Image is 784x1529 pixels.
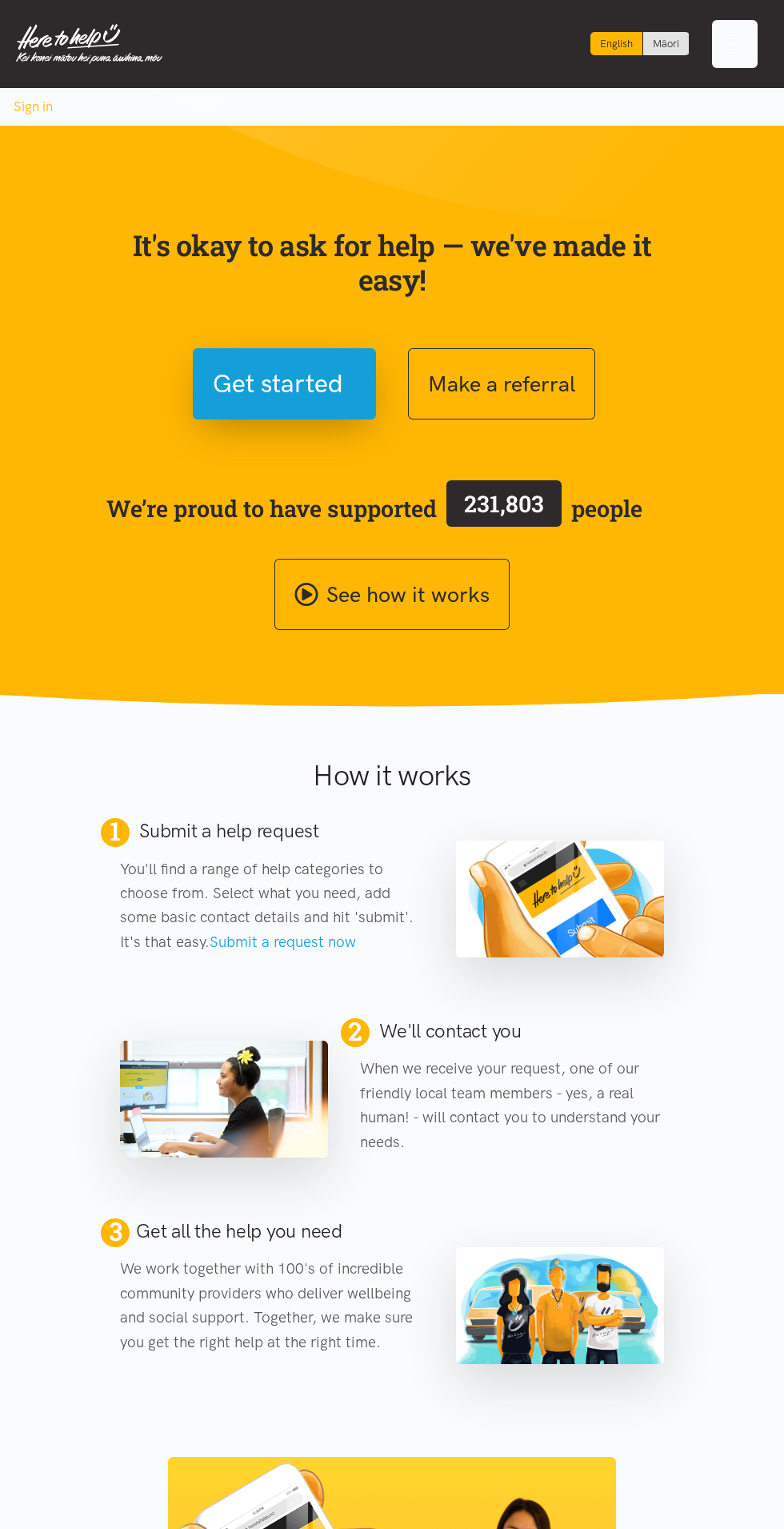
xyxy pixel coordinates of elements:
[120,1257,424,1354] p: We work together with 100's of incredible community providers who deliver wellbeing and social su...
[109,1216,122,1246] span: 3
[110,816,120,846] span: 1
[643,32,689,55] a: Switch to Te Reo Māori
[120,228,664,297] p: It's okay to ask for help — we've made it easy!
[464,488,544,519] span: 231,803
[590,32,690,55] div: Language toggle
[379,1018,522,1044] h2: We'll contact you
[193,348,376,419] button: Get started
[590,32,643,55] div: Current language
[16,24,162,64] img: Home
[136,1218,342,1244] h2: Get all the help you need
[274,559,510,630] a: See how it works
[120,857,424,955] p: You'll find a range of help categories to choose from. Select what you need, add some basic conta...
[210,933,356,951] a: Submit a request now
[106,477,642,540] span: We’re proud to have supported people
[139,818,319,844] h2: Submit a help request
[408,348,595,419] button: Make a referral
[360,1057,664,1154] p: When we receive your request, one of our friendly local team members - yes, a real human! - will ...
[702,16,769,72] button: Toggle navigation
[168,758,616,793] h1: How it works
[342,1009,368,1053] span: 2
[437,477,571,540] a: 231,803
[213,363,343,404] span: Get started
